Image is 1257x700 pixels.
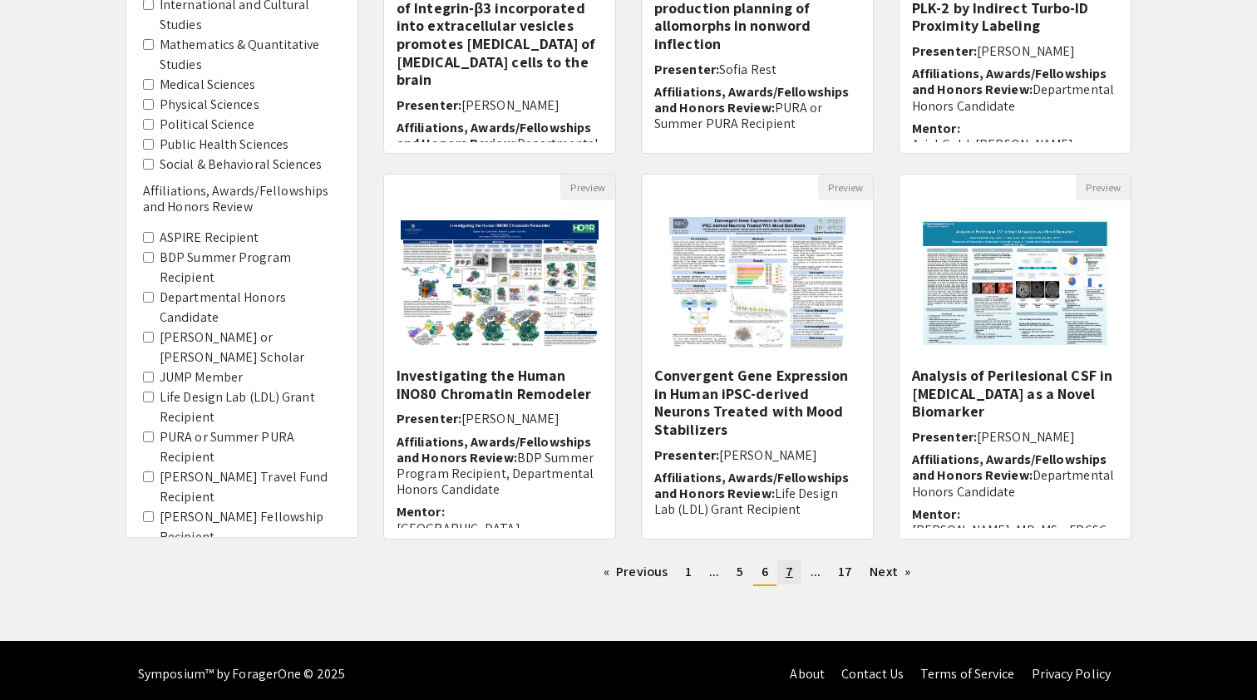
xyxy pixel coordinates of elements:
[786,563,793,580] span: 7
[397,503,445,520] span: Mentor:
[719,61,776,78] span: Sofia Rest
[841,665,904,683] a: Contact Us
[397,433,591,466] span: Affiliations, Awards/Fellowships and Honors Review:
[762,563,768,580] span: 6
[397,119,591,152] span: Affiliations, Awards/Fellowships and Honors Review:
[653,200,861,367] img: <p><span style="color: rgb(68, 68, 68);">Convergent Gene Expression in Human iPSC-derived Neurons...
[397,411,603,426] h6: Presenter:
[912,451,1107,484] span: Affiliations, Awards/Fellowships and Honors Review:
[160,155,322,175] label: Social & Behavioral Sciences
[912,505,960,523] span: Mentor:
[719,446,817,464] span: [PERSON_NAME]
[737,563,743,580] span: 5
[920,665,1015,683] a: Terms of Service
[654,447,860,463] h6: Presenter:
[912,367,1118,421] h5: Analysis of Perilesional CSF in [MEDICAL_DATA] as a Novel Biomarker
[397,97,603,113] h6: Presenter:
[160,95,259,115] label: Physical Sciences
[654,99,823,132] span: PURA or Summer PURA Recipient
[838,563,852,580] span: 17
[461,410,559,427] span: [PERSON_NAME]
[461,96,559,114] span: [PERSON_NAME]
[160,328,341,367] label: [PERSON_NAME] or [PERSON_NAME] Scholar
[1076,175,1131,200] button: Preview
[977,428,1075,446] span: [PERSON_NAME]
[654,83,849,116] span: Affiliations, Awards/Fellowships and Honors Review:
[383,560,1131,586] ul: Pagination
[160,288,341,328] label: Departmental Honors Candidate
[160,135,288,155] label: Public Health Sciences
[160,248,341,288] label: BDP Summer Program Recipient
[12,625,71,688] iframe: Chat
[1032,665,1111,683] a: Privacy Policy
[560,175,615,200] button: Preview
[143,183,341,214] h6: Affiliations, Awards/Fellowships and Honors Review
[641,174,874,540] div: Open Presentation <p><span style="color: rgb(68, 68, 68);">Convergent Gene Expression in Human iP...
[397,520,603,536] p: [GEOGRAPHIC_DATA]
[160,35,341,75] label: Mathematics & Quantitative Studies
[912,466,1114,500] span: Departmental Honors Candidate
[912,43,1118,59] h6: Presenter:
[912,65,1107,98] span: Affiliations, Awards/Fellowships and Honors Review:
[818,175,873,200] button: Preview
[912,120,960,137] span: Mentor:
[977,42,1075,60] span: [PERSON_NAME]
[160,507,341,547] label: [PERSON_NAME] Fellowship Recipient
[654,485,838,518] span: Life Design Lab (LDL) Grant Recipient
[654,62,860,77] h6: Presenter:
[685,563,692,580] span: 1
[905,200,1126,367] img: <p>Analysis of Perilesional CSF in Brain Metastasis as a Novel Biomarker</p><p><br></p>
[654,469,849,502] span: Affiliations, Awards/Fellowships and Honors Review:
[861,560,919,584] a: Next page
[383,174,616,540] div: Open Presentation <p><span style="background-color: transparent; color: rgb(0, 0, 0);">Investigat...
[811,563,821,580] span: ...
[160,367,243,387] label: JUMP Member
[595,560,676,584] a: Previous page
[912,136,1118,152] p: Ariel Gold; [PERSON_NAME]
[160,115,254,135] label: Political Science
[160,75,256,95] label: Medical Sciences
[160,228,259,248] label: ASPIRE Recipient
[654,523,702,540] span: Mentor:
[397,449,594,498] span: BDP Summer Program Recipient, Departmental Honors Candidate
[160,427,341,467] label: PURA or Summer PURA Recipient
[384,204,615,364] img: <p><span style="background-color: transparent; color: rgb(0, 0, 0);">Investigating the Human INO8...
[790,665,825,683] a: About
[912,522,1118,538] p: [PERSON_NAME], MD, MSc, FRCSC
[654,367,860,438] h5: Convergent Gene Expression in Human iPSC-derived Neurons Treated with Mood Stabilizers
[160,467,341,507] label: [PERSON_NAME] Travel Fund Recipient
[899,174,1131,540] div: Open Presentation <p>Analysis of Perilesional CSF in Brain Metastasis as a Novel Biomarker</p><p>...
[654,137,702,155] span: Mentor:
[397,367,603,402] h5: Investigating the Human INO80 Chromatin Remodeler
[709,563,719,580] span: ...
[912,429,1118,445] h6: Presenter:
[912,81,1114,114] span: Departmental Honors Candidate
[160,387,341,427] label: Life Design Lab (LDL) Grant Recipient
